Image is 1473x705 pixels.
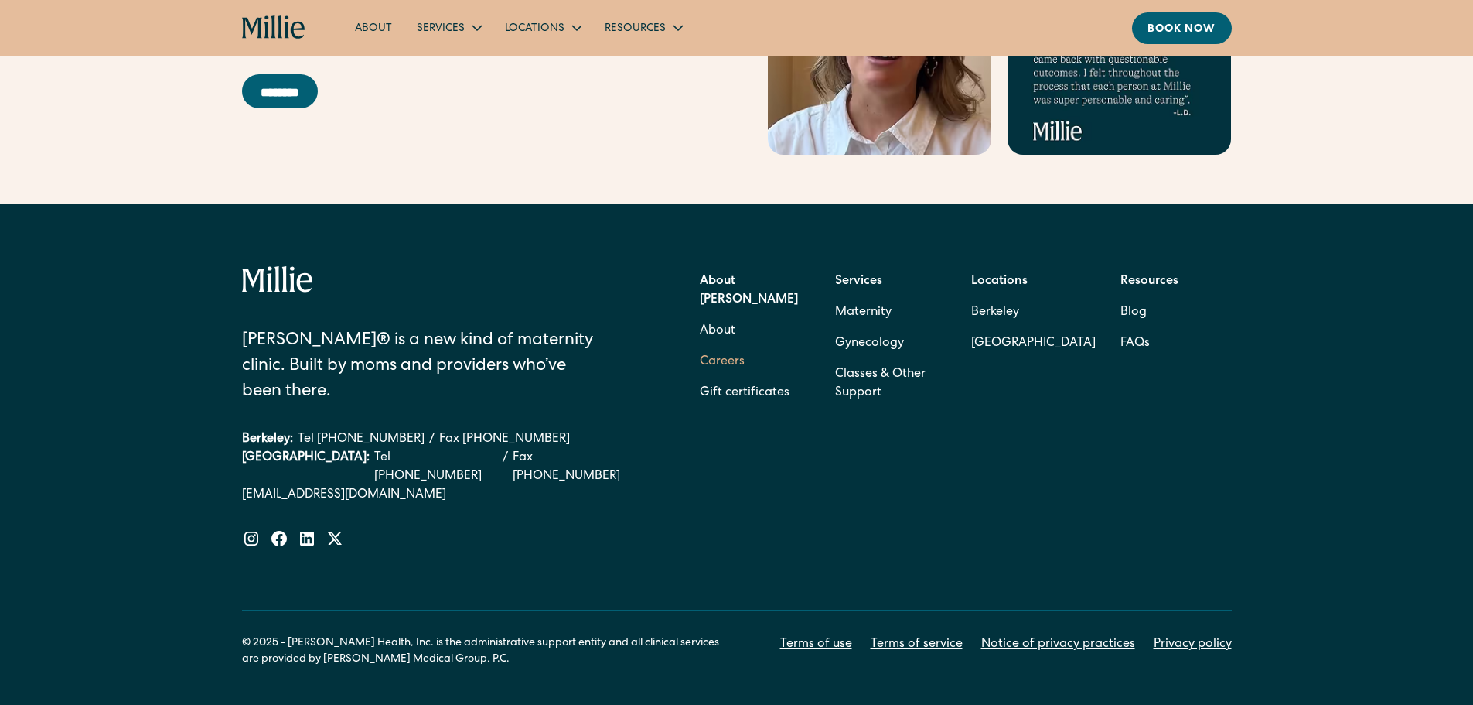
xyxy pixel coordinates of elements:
a: home [242,15,306,40]
a: [GEOGRAPHIC_DATA] [971,328,1096,359]
div: [PERSON_NAME]® is a new kind of maternity clinic. Built by moms and providers who’ve been there. [242,329,606,406]
a: Privacy policy [1154,635,1232,654]
a: Berkeley [971,297,1096,328]
a: Notice of privacy practices [981,635,1135,654]
div: Berkeley: [242,430,293,449]
div: Resources [592,15,694,40]
a: [EMAIL_ADDRESS][DOMAIN_NAME] [242,486,641,505]
a: Gynecology [835,328,904,359]
div: [GEOGRAPHIC_DATA]: [242,449,370,486]
a: Fax [PHONE_NUMBER] [439,430,570,449]
div: Resources [605,21,666,37]
a: Tel [PHONE_NUMBER] [298,430,425,449]
div: / [429,430,435,449]
a: Fax [PHONE_NUMBER] [513,449,640,486]
a: Gift certificates [700,378,789,409]
a: Classes & Other Support [835,359,946,409]
a: About [343,15,404,40]
div: / [503,449,508,486]
strong: Services [835,275,882,288]
a: Book now [1132,12,1232,44]
div: Locations [505,21,564,37]
div: Services [417,21,465,37]
div: Book now [1147,22,1216,38]
div: © 2025 - [PERSON_NAME] Health, Inc. is the administrative support entity and all clinical service... [242,635,737,668]
a: Careers [700,347,745,378]
strong: About [PERSON_NAME] [700,275,798,306]
div: Services [404,15,493,40]
a: Tel [PHONE_NUMBER] [374,449,499,486]
div: Locations [493,15,592,40]
a: Terms of use [780,635,852,654]
a: FAQs [1120,328,1150,359]
a: Blog [1120,297,1147,328]
a: About [700,316,735,347]
strong: Resources [1120,275,1178,288]
strong: Locations [971,275,1028,288]
a: Maternity [835,297,892,328]
a: Terms of service [871,635,963,654]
